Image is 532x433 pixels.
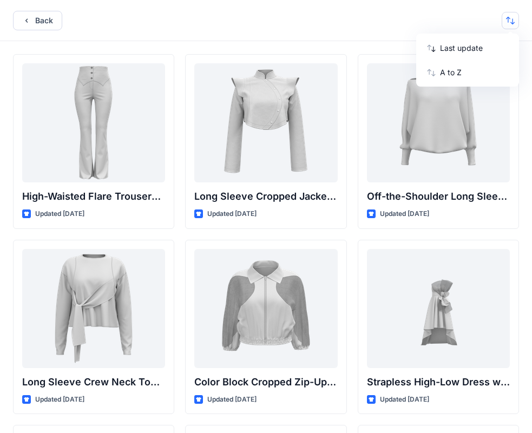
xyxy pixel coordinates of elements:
[440,42,508,54] p: Last update
[367,63,510,182] a: Off-the-Shoulder Long Sleeve Top
[367,189,510,204] p: Off-the-Shoulder Long Sleeve Top
[22,63,165,182] a: High-Waisted Flare Trousers with Button Detail
[22,375,165,390] p: Long Sleeve Crew Neck Top with Asymmetrical Tie Detail
[194,63,337,182] a: Long Sleeve Cropped Jacket with Mandarin Collar and Shoulder Detail
[194,249,337,368] a: Color Block Cropped Zip-Up Jacket with Sheer Sleeves
[13,11,62,30] button: Back
[194,189,337,204] p: Long Sleeve Cropped Jacket with Mandarin Collar and Shoulder Detail
[22,249,165,368] a: Long Sleeve Crew Neck Top with Asymmetrical Tie Detail
[35,394,84,405] p: Updated [DATE]
[440,67,508,78] p: A to Z
[207,394,257,405] p: Updated [DATE]
[380,394,429,405] p: Updated [DATE]
[367,249,510,368] a: Strapless High-Low Dress with Side Bow Detail
[22,189,165,204] p: High-Waisted Flare Trousers with Button Detail
[367,375,510,390] p: Strapless High-Low Dress with Side Bow Detail
[207,208,257,220] p: Updated [DATE]
[35,208,84,220] p: Updated [DATE]
[380,208,429,220] p: Updated [DATE]
[194,375,337,390] p: Color Block Cropped Zip-Up Jacket with Sheer Sleeves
